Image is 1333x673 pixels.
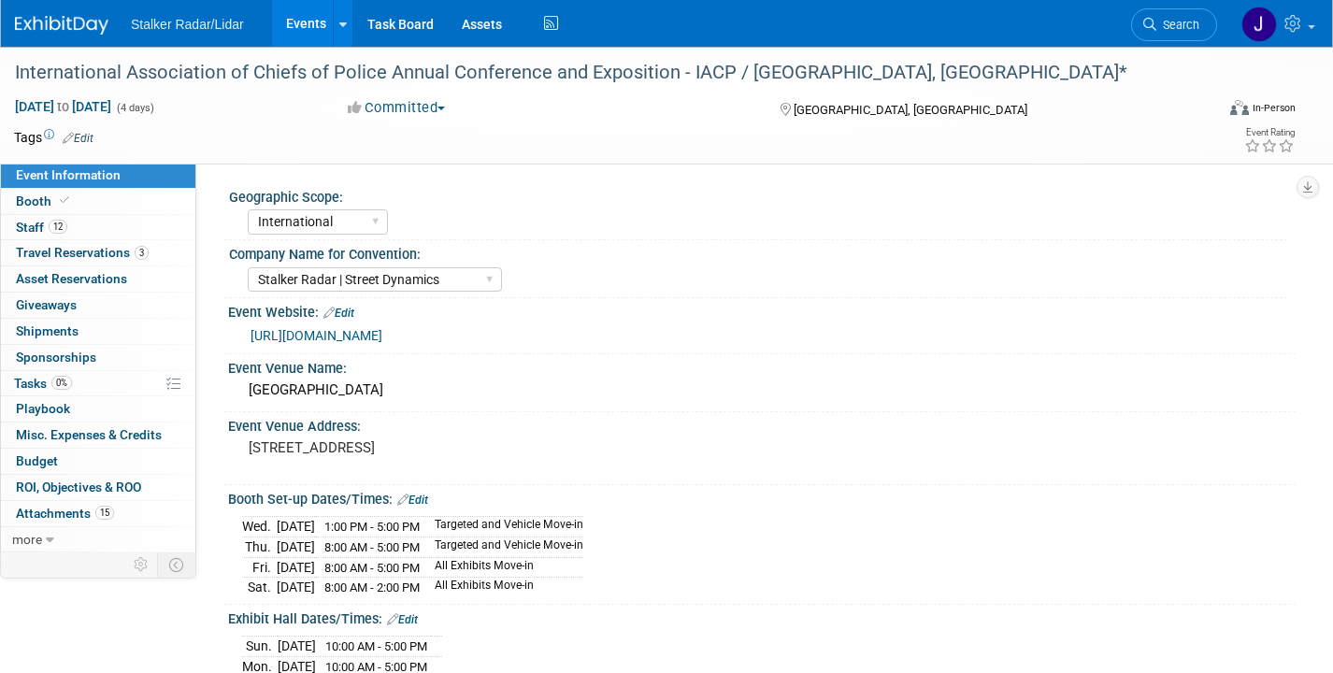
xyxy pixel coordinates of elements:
[1156,18,1199,32] span: Search
[1244,128,1295,137] div: Event Rating
[14,376,72,391] span: Tasks
[228,412,1296,436] div: Event Venue Address:
[16,453,58,468] span: Budget
[54,99,72,114] span: to
[277,537,315,557] td: [DATE]
[242,537,277,557] td: Thu.
[277,557,315,578] td: [DATE]
[95,506,114,520] span: 15
[228,485,1296,509] div: Booth Set-up Dates/Times:
[8,56,1186,90] div: International Association of Chiefs of Police Annual Conference and Exposition - IACP / [GEOGRAPH...
[1,345,195,370] a: Sponsorships
[16,167,121,182] span: Event Information
[16,506,114,521] span: Attachments
[1,527,195,552] a: more
[51,376,72,390] span: 0%
[16,323,79,338] span: Shipments
[1131,8,1217,41] a: Search
[228,298,1296,322] div: Event Website:
[242,517,277,537] td: Wed.
[242,578,277,597] td: Sat.
[16,427,162,442] span: Misc. Expenses & Credits
[249,439,652,456] pre: [STREET_ADDRESS]
[14,98,112,115] span: [DATE] [DATE]
[242,376,1282,405] div: [GEOGRAPHIC_DATA]
[60,195,69,206] i: Booth reservation complete
[14,128,93,147] td: Tags
[1,319,195,344] a: Shipments
[1,396,195,422] a: Playbook
[12,532,42,547] span: more
[1106,97,1297,125] div: Event Format
[278,637,316,657] td: [DATE]
[242,637,278,657] td: Sun.
[1,293,195,318] a: Giveaways
[324,520,420,534] span: 1:00 PM - 5:00 PM
[387,613,418,626] a: Edit
[423,578,583,597] td: All Exhibits Move-in
[63,132,93,145] a: Edit
[324,540,420,554] span: 8:00 AM - 5:00 PM
[229,240,1287,264] div: Company Name for Convention:
[1,501,195,526] a: Attachments15
[1,422,195,448] a: Misc. Expenses & Credits
[16,480,141,494] span: ROI, Objectives & ROO
[1,449,195,474] a: Budget
[16,220,67,235] span: Staff
[397,494,428,507] a: Edit
[131,17,244,32] span: Stalker Radar/Lidar
[1,163,195,188] a: Event Information
[229,183,1287,207] div: Geographic Scope:
[16,401,70,416] span: Playbook
[794,103,1027,117] span: [GEOGRAPHIC_DATA], [GEOGRAPHIC_DATA]
[115,102,154,114] span: (4 days)
[228,605,1296,629] div: Exhibit Hall Dates/Times:
[242,557,277,578] td: Fri.
[16,245,149,260] span: Travel Reservations
[423,557,583,578] td: All Exhibits Move-in
[1,189,195,214] a: Booth
[251,328,382,343] a: [URL][DOMAIN_NAME]
[16,271,127,286] span: Asset Reservations
[324,561,420,575] span: 8:00 AM - 5:00 PM
[135,246,149,260] span: 3
[16,297,77,312] span: Giveaways
[158,552,196,577] td: Toggle Event Tabs
[125,552,158,577] td: Personalize Event Tab Strip
[1230,100,1249,115] img: Format-Inperson.png
[323,307,354,320] a: Edit
[325,639,427,653] span: 10:00 AM - 5:00 PM
[1,240,195,265] a: Travel Reservations3
[277,578,315,597] td: [DATE]
[1,215,195,240] a: Staff12
[324,580,420,594] span: 8:00 AM - 2:00 PM
[228,354,1296,378] div: Event Venue Name:
[49,220,67,234] span: 12
[16,350,96,365] span: Sponsorships
[1241,7,1277,42] img: John Kestel
[1252,101,1296,115] div: In-Person
[1,266,195,292] a: Asset Reservations
[277,517,315,537] td: [DATE]
[341,98,452,118] button: Committed
[1,371,195,396] a: Tasks0%
[16,193,73,208] span: Booth
[15,16,108,35] img: ExhibitDay
[423,537,583,557] td: Targeted and Vehicle Move-in
[423,517,583,537] td: Targeted and Vehicle Move-in
[1,475,195,500] a: ROI, Objectives & ROO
